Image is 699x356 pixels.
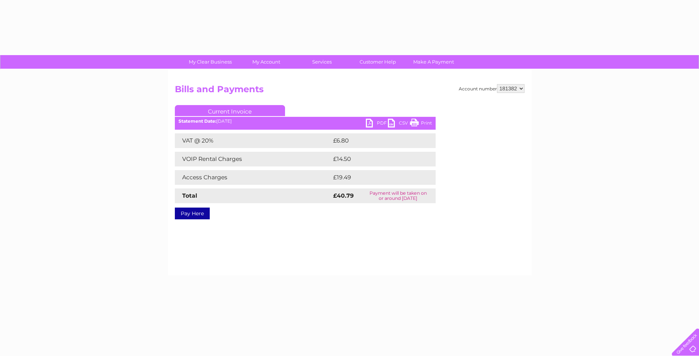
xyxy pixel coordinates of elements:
a: Pay Here [175,208,210,219]
td: Access Charges [175,170,331,185]
a: Make A Payment [403,55,464,69]
td: VAT @ 20% [175,133,331,148]
td: £19.49 [331,170,421,185]
a: Customer Help [347,55,408,69]
strong: Total [182,192,197,199]
div: Account number [459,84,525,93]
a: CSV [388,119,410,129]
a: Current Invoice [175,105,285,116]
td: VOIP Rental Charges [175,152,331,166]
div: [DATE] [175,119,436,124]
td: Payment will be taken on or around [DATE] [361,188,435,203]
a: PDF [366,119,388,129]
a: My Account [236,55,296,69]
td: £6.80 [331,133,419,148]
strong: £40.79 [333,192,354,199]
b: Statement Date: [179,118,216,124]
a: Services [292,55,352,69]
a: My Clear Business [180,55,241,69]
h2: Bills and Payments [175,84,525,98]
a: Print [410,119,432,129]
td: £14.50 [331,152,420,166]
